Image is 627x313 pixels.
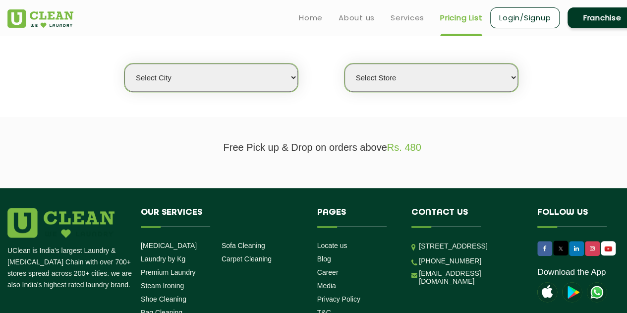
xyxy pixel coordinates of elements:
[141,242,197,250] a: [MEDICAL_DATA]
[537,282,557,302] img: apple-icon.png
[419,241,522,252] p: [STREET_ADDRESS]
[317,208,397,227] h4: Pages
[419,269,522,285] a: [EMAIL_ADDRESS][DOMAIN_NAME]
[141,208,302,227] h4: Our Services
[222,255,272,263] a: Carpet Cleaning
[141,268,196,276] a: Premium Laundry
[7,9,73,28] img: UClean Laundry and Dry Cleaning
[299,12,323,24] a: Home
[490,7,560,28] a: Login/Signup
[317,268,339,276] a: Career
[317,295,360,303] a: Privacy Policy
[602,244,615,254] img: UClean Laundry and Dry Cleaning
[317,242,347,250] a: Locate us
[587,282,607,302] img: UClean Laundry and Dry Cleaning
[317,255,331,263] a: Blog
[391,12,424,24] a: Services
[141,282,184,290] a: Steam Ironing
[317,282,336,290] a: Media
[537,267,606,277] a: Download the App
[141,255,185,263] a: Laundry by Kg
[537,208,625,227] h4: Follow us
[562,282,582,302] img: playstoreicon.png
[7,208,114,238] img: logo.png
[7,245,133,291] p: UClean is India's largest Laundry & [MEDICAL_DATA] Chain with over 700+ stores spread across 200+...
[339,12,375,24] a: About us
[419,257,481,265] a: [PHONE_NUMBER]
[440,12,482,24] a: Pricing List
[222,242,265,250] a: Sofa Cleaning
[141,295,186,303] a: Shoe Cleaning
[411,208,522,227] h4: Contact us
[387,142,421,153] span: Rs. 480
